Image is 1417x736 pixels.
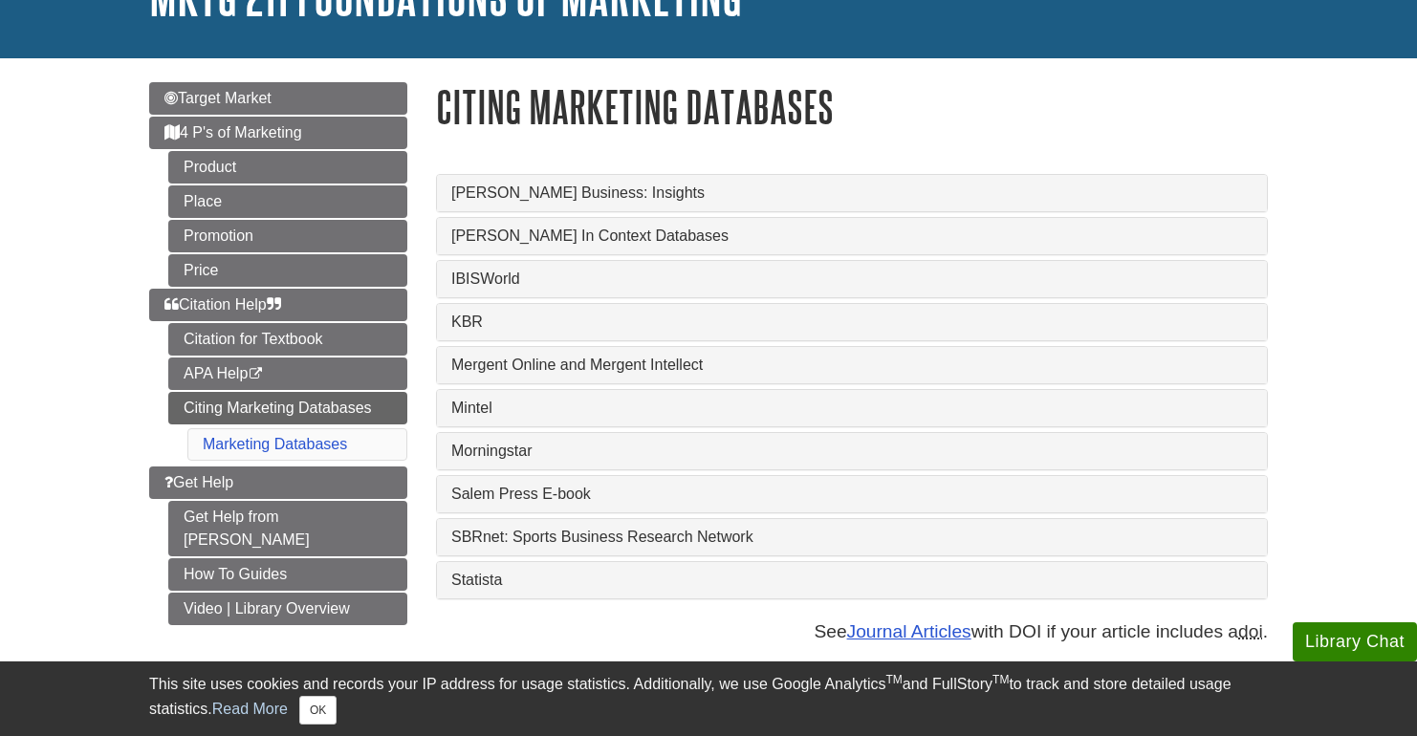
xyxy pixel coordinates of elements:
abbr: digital object identifier such as 10.1177/‌1032373210373619 [1238,621,1263,641]
span: Citation Help [164,296,281,313]
a: Citation for Textbook [168,323,407,356]
a: Get Help [149,466,407,499]
button: Close [299,696,337,725]
a: IBISWorld [451,271,1253,288]
a: Salem Press E-book [451,486,1253,503]
a: How To Guides [168,558,407,591]
a: Video | Library Overview [168,593,407,625]
a: Place [168,185,407,218]
a: Journal Articles [847,621,971,641]
a: Mintel [451,400,1253,417]
a: Citation Help [149,289,407,321]
a: Get Help from [PERSON_NAME] [168,501,407,556]
a: Marketing Databases [203,436,347,452]
a: Promotion [168,220,407,252]
a: Product [168,151,407,184]
div: This site uses cookies and records your IP address for usage statistics. Additionally, we use Goo... [149,673,1268,725]
p: See with DOI if your article includes a . [436,618,1268,646]
h1: Citing Marketing Databases [436,82,1268,131]
a: [PERSON_NAME] Business: Insights [451,184,1253,202]
span: 4 P's of Marketing [164,124,302,141]
a: [PERSON_NAME] In Context Databases [451,227,1253,245]
a: Read More [212,701,288,717]
a: 4 P's of Marketing [149,117,407,149]
span: Target Market [164,90,272,106]
span: Get Help [164,474,233,490]
sup: TM [992,673,1009,686]
a: Mergent Online and Mergent Intellect [451,357,1253,374]
a: Morningstar [451,443,1253,460]
a: Statista [451,572,1253,589]
sup: TM [885,673,902,686]
a: Citing Marketing Databases [168,392,407,424]
a: Target Market [149,82,407,115]
a: APA Help [168,357,407,390]
a: Price [168,254,407,287]
div: Guide Page Menu [149,82,407,625]
a: KBR [451,314,1253,331]
i: This link opens in a new window [248,368,264,380]
button: Library Chat [1293,622,1417,661]
a: SBRnet: Sports Business Research Network [451,529,1253,546]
